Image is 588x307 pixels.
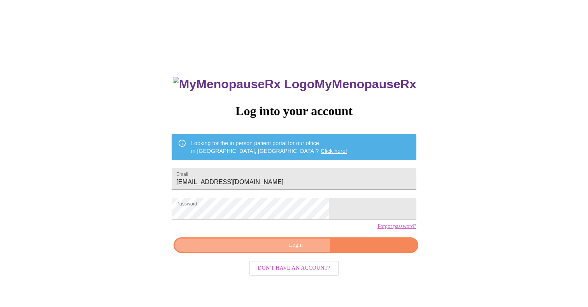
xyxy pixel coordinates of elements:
h3: MyMenopauseRx [173,77,416,91]
h3: Log into your account [172,104,416,118]
button: Login [174,237,418,253]
span: Don't have an account? [258,263,330,273]
button: Don't have an account? [249,261,339,276]
a: Click here! [321,148,347,154]
span: Login [183,240,409,250]
img: MyMenopauseRx Logo [173,77,314,91]
a: Forgot password? [377,223,416,230]
a: Don't have an account? [247,264,341,271]
div: Looking for the in person patient portal for our office in [GEOGRAPHIC_DATA], [GEOGRAPHIC_DATA]? [191,136,347,158]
